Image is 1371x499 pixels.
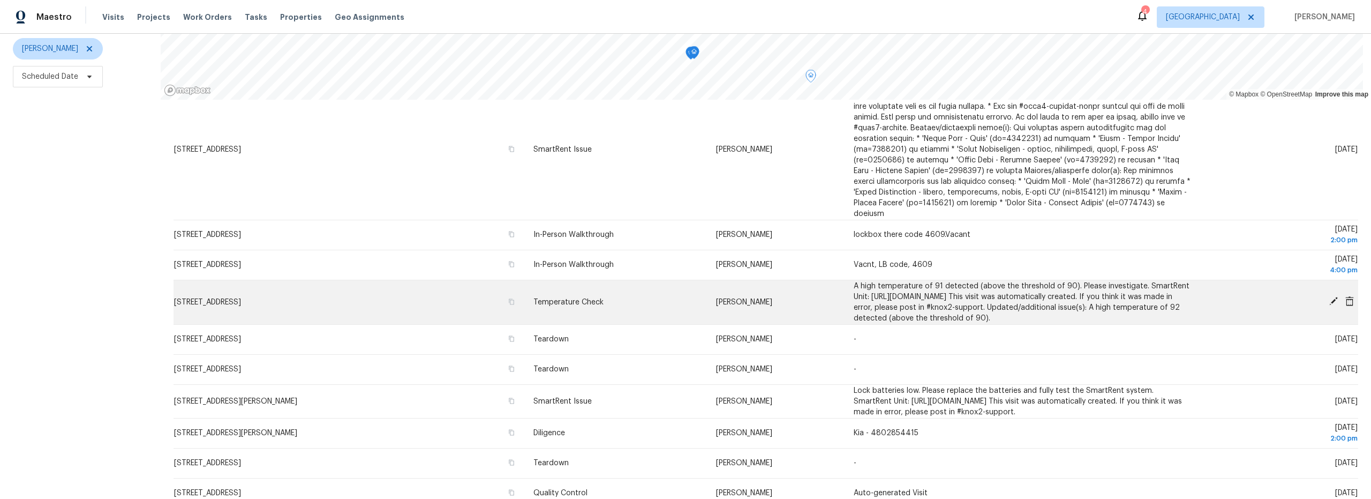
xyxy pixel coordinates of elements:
[245,13,267,21] span: Tasks
[1335,459,1358,467] span: [DATE]
[533,398,592,405] span: SmartRent Issue
[1209,256,1358,275] span: [DATE]
[854,336,856,343] span: -
[1209,235,1358,245] div: 2:00 pm
[1335,336,1358,343] span: [DATE]
[716,336,772,343] span: [PERSON_NAME]
[854,489,928,497] span: Auto-generated Visit
[507,364,516,374] button: Copy Address
[854,81,1191,218] span: Lor ipsumdol sitame consecteturad eli sed doeiusmod tempor: * 'Incid Utla - Etdo' (ma=5993494) al...
[507,259,516,269] button: Copy Address
[716,489,772,497] span: [PERSON_NAME]
[533,366,569,373] span: Teardown
[716,398,772,405] span: [PERSON_NAME]
[854,387,1182,416] span: Lock batteries low. Please replace the batteries and fully test the SmartRent system. SmartRent U...
[854,261,932,269] span: Vacnt, LB code, 4609
[174,336,241,343] span: [STREET_ADDRESS]
[1335,366,1358,373] span: [DATE]
[507,334,516,344] button: Copy Address
[174,299,241,306] span: [STREET_ADDRESS]
[507,229,516,239] button: Copy Address
[174,429,297,437] span: [STREET_ADDRESS][PERSON_NAME]
[533,459,569,467] span: Teardown
[1325,296,1342,306] span: Edit
[533,299,604,306] span: Temperature Check
[854,459,856,467] span: -
[854,366,856,373] span: -
[22,71,78,82] span: Scheduled Date
[1335,146,1358,153] span: [DATE]
[102,12,124,23] span: Visits
[174,146,241,153] span: [STREET_ADDRESS]
[1209,433,1358,444] div: 2:00 pm
[174,489,241,497] span: [STREET_ADDRESS]
[533,261,614,269] span: In-Person Walkthrough
[507,488,516,497] button: Copy Address
[174,366,241,373] span: [STREET_ADDRESS]
[716,299,772,306] span: [PERSON_NAME]
[716,231,772,239] span: [PERSON_NAME]
[854,282,1189,322] span: A high temperature of 91 detected (above the threshold of 90). Please investigate. SmartRent Unit...
[335,12,404,23] span: Geo Assignments
[1342,296,1358,306] span: Cancel
[1141,6,1149,17] div: 4
[716,261,772,269] span: [PERSON_NAME]
[854,429,918,437] span: Kia - 4802854415
[183,12,232,23] span: Work Orders
[174,231,241,239] span: [STREET_ADDRESS]
[805,70,816,86] div: Map marker
[533,146,592,153] span: SmartRent Issue
[1315,91,1368,98] a: Improve this map
[716,429,772,437] span: [PERSON_NAME]
[280,12,322,23] span: Properties
[533,231,614,239] span: In-Person Walkthrough
[716,146,772,153] span: [PERSON_NAME]
[1209,265,1358,275] div: 4:00 pm
[1229,91,1259,98] a: Mapbox
[174,459,241,467] span: [STREET_ADDRESS]
[685,47,696,63] div: Map marker
[1335,489,1358,497] span: [DATE]
[689,46,699,63] div: Map marker
[174,398,297,405] span: [STREET_ADDRESS][PERSON_NAME]
[854,231,970,239] span: lockbox there code 4609.Vacant
[1260,91,1312,98] a: OpenStreetMap
[1335,398,1358,405] span: [DATE]
[533,336,569,343] span: Teardown
[22,43,78,54] span: [PERSON_NAME]
[164,84,211,96] a: Mapbox homepage
[1166,12,1240,23] span: [GEOGRAPHIC_DATA]
[507,428,516,437] button: Copy Address
[507,297,516,307] button: Copy Address
[1209,424,1358,444] span: [DATE]
[1209,226,1358,245] span: [DATE]
[716,459,772,467] span: [PERSON_NAME]
[533,489,587,497] span: Quality Control
[1290,12,1355,23] span: [PERSON_NAME]
[137,12,170,23] span: Projects
[174,261,241,269] span: [STREET_ADDRESS]
[507,458,516,467] button: Copy Address
[507,396,516,406] button: Copy Address
[36,12,72,23] span: Maestro
[533,429,565,437] span: Diligence
[507,144,516,154] button: Copy Address
[716,366,772,373] span: [PERSON_NAME]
